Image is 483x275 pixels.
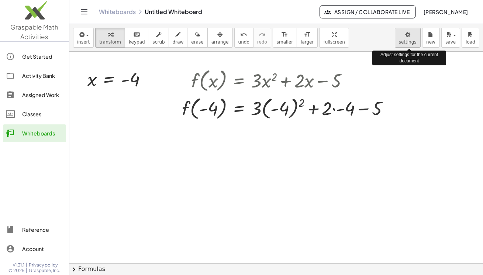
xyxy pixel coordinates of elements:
span: larger [301,39,314,45]
span: v1.31.1 [13,262,25,268]
button: settings [395,28,421,48]
span: fullscreen [323,39,345,45]
span: keypad [129,39,145,45]
span: new [426,39,435,45]
button: format_sizesmaller [273,28,297,48]
button: erase [187,28,207,48]
span: undo [238,39,249,45]
button: keyboardkeypad [125,28,149,48]
i: format_size [281,30,288,39]
button: Assign / Collaborate Live [320,5,416,18]
button: insert [73,28,94,48]
button: arrange [207,28,233,48]
button: format_sizelarger [297,28,318,48]
div: Adjust settings for the current document [372,51,446,65]
span: load [466,39,475,45]
span: [PERSON_NAME] [423,8,468,15]
button: save [441,28,460,48]
a: Assigned Work [3,86,66,104]
a: Account [3,240,66,258]
button: undoundo [234,28,253,48]
i: format_size [304,30,311,39]
a: Privacy policy [29,262,61,268]
a: Activity Bank [3,67,66,85]
button: Toggle navigation [78,6,90,18]
span: erase [191,39,203,45]
span: © 2025 [9,268,25,274]
span: save [445,39,456,45]
a: Whiteboards [99,8,136,16]
button: draw [169,28,188,48]
div: Reference [22,225,63,234]
span: | [26,262,28,268]
span: arrange [211,39,229,45]
div: Activity Bank [22,71,63,80]
span: Assign / Collaborate Live [326,8,410,15]
i: keyboard [133,30,140,39]
span: transform [99,39,121,45]
div: Assigned Work [22,90,63,99]
span: scrub [153,39,165,45]
a: Whiteboards [3,124,66,142]
div: Get Started [22,52,63,61]
button: redoredo [253,28,271,48]
button: [PERSON_NAME] [417,5,474,18]
div: Account [22,244,63,253]
span: Graspable Math Activities [11,23,59,41]
span: draw [173,39,184,45]
button: new [422,28,440,48]
span: redo [257,39,267,45]
button: fullscreen [319,28,349,48]
i: undo [240,30,247,39]
button: scrub [149,28,169,48]
button: load [462,28,479,48]
a: Reference [3,221,66,238]
div: Classes [22,110,63,118]
span: Graspable, Inc. [29,268,61,274]
a: Classes [3,105,66,123]
span: chevron_right [69,265,78,274]
span: settings [399,39,417,45]
span: insert [77,39,90,45]
i: redo [259,30,266,39]
span: | [26,268,28,274]
button: transform [95,28,125,48]
span: smaller [277,39,293,45]
a: Get Started [3,48,66,65]
div: Whiteboards [22,129,63,138]
button: chevron_rightFormulas [69,263,483,275]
